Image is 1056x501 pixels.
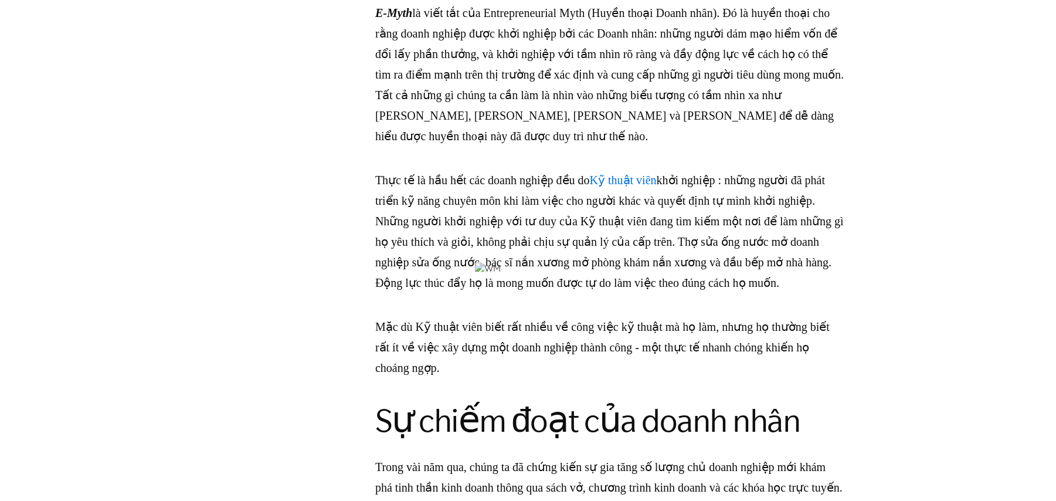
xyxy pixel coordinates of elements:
[375,174,590,187] font: Thực tế là hầu hết các doanh nghiệp đều do
[997,445,1056,501] iframe: Tiện ích trò chuyện
[997,445,1056,501] div: Chat Widget
[375,6,412,19] font: E-Myth
[375,402,800,438] font: Sự chiếm đoạt của doanh nhân
[375,174,844,289] font: khởi nghiệp : những người đã phát triển kỹ năng chuyên môn khi làm việc cho người khác và quyết đ...
[375,6,844,143] font: là viết tắt của Entrepreneurial Myth (Huyền thoại Doanh nhân). Đó là huyền thoại cho rằng doanh n...
[375,320,830,374] font: Mặc dù Kỹ thuật viên biết rất nhiều về công việc kỹ thuật mà họ làm, nhưng họ thường biết rất ít ...
[590,174,657,187] a: Kỹ thuật viên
